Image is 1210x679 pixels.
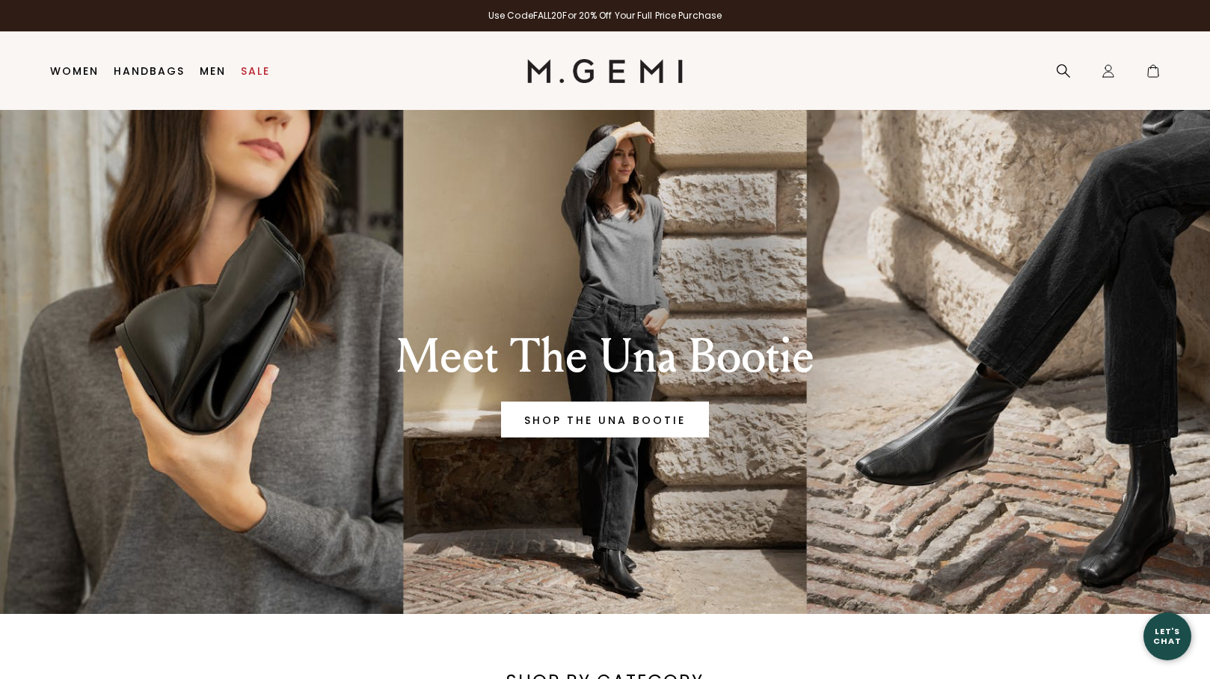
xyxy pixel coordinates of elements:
[346,330,864,384] div: Meet The Una Bootie
[50,65,99,77] a: Women
[114,65,185,77] a: Handbags
[501,402,709,437] a: Banner primary button
[241,65,270,77] a: Sale
[527,59,684,83] img: M.Gemi
[533,9,563,22] strong: FALL20
[1143,627,1191,645] div: Let's Chat
[200,65,226,77] a: Men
